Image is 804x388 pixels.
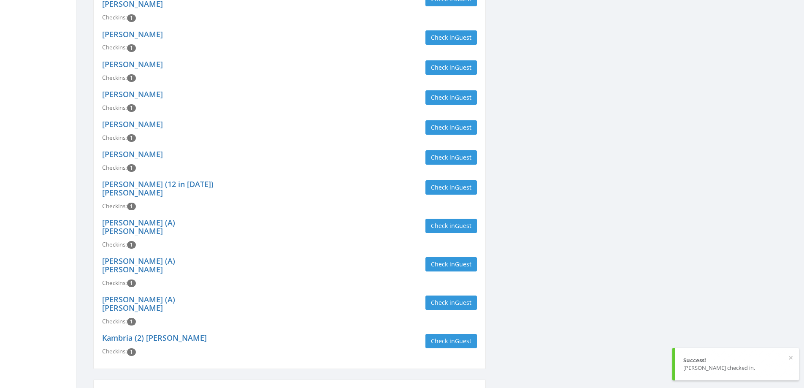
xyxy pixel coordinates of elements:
span: Guest [455,260,471,268]
span: Checkins: [102,134,127,141]
a: [PERSON_NAME] (A) [PERSON_NAME] [102,294,175,313]
button: Check inGuest [425,180,477,195]
button: Check inGuest [425,60,477,75]
span: Checkin count [127,318,136,326]
a: [PERSON_NAME] [102,29,163,39]
span: Guest [455,93,471,101]
span: Checkins: [102,104,127,111]
span: Checkins: [102,241,127,248]
div: [PERSON_NAME] checked in. [683,364,790,372]
span: Checkins: [102,202,127,210]
a: [PERSON_NAME] [102,59,163,69]
button: Check inGuest [425,120,477,135]
span: Checkin count [127,44,136,52]
span: Checkin count [127,104,136,112]
button: Check inGuest [425,257,477,271]
button: Check inGuest [425,30,477,45]
a: [PERSON_NAME] (A) [PERSON_NAME] [102,217,175,236]
span: Checkin count [127,203,136,210]
span: Checkin count [127,241,136,249]
span: Checkins: [102,43,127,51]
span: Checkins: [102,74,127,81]
button: Check inGuest [425,219,477,233]
button: Check inGuest [425,150,477,165]
span: Checkin count [127,164,136,172]
a: Kambria (2) [PERSON_NAME] [102,333,207,343]
button: × [788,354,793,362]
span: Guest [455,298,471,307]
span: Guest [455,222,471,230]
span: Checkins: [102,279,127,287]
span: Guest [455,183,471,191]
span: Guest [455,63,471,71]
a: [PERSON_NAME] [102,149,163,159]
span: Checkins: [102,164,127,171]
span: Checkin count [127,348,136,356]
button: Check inGuest [425,334,477,348]
span: Guest [455,33,471,41]
span: Checkins: [102,347,127,355]
div: Success! [683,356,790,364]
button: Check inGuest [425,296,477,310]
span: Checkin count [127,74,136,82]
a: [PERSON_NAME] [102,89,163,99]
a: [PERSON_NAME] (A) [PERSON_NAME] [102,256,175,274]
span: Checkin count [127,134,136,142]
span: Guest [455,153,471,161]
span: Checkin count [127,14,136,22]
span: Checkin count [127,279,136,287]
a: [PERSON_NAME] [102,119,163,129]
span: Guest [455,337,471,345]
span: Guest [455,123,471,131]
span: Checkins: [102,317,127,325]
button: Check inGuest [425,90,477,105]
a: [PERSON_NAME] (12 in [DATE]) [PERSON_NAME] [102,179,214,198]
span: Checkins: [102,14,127,21]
